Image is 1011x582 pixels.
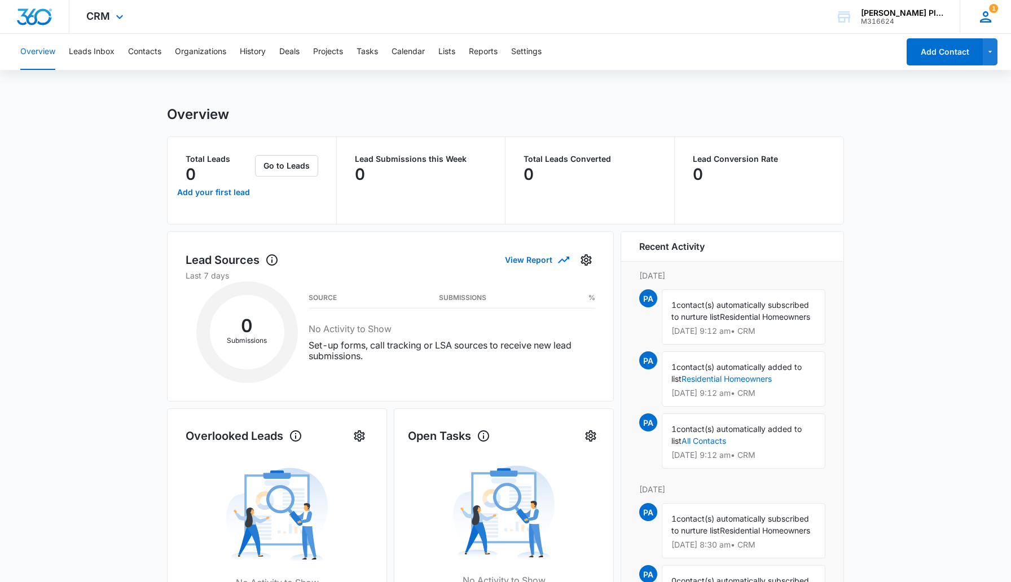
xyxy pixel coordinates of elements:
span: contact(s) automatically added to list [671,362,802,383]
button: Settings [577,251,595,269]
div: notifications count [989,4,998,13]
h3: Source [309,295,337,301]
span: Residential Homeowners [720,312,810,321]
span: PA [639,413,657,431]
span: PA [639,351,657,369]
span: 1 [671,300,676,310]
p: Lead Submissions this Week [355,155,487,163]
button: Settings [511,34,542,70]
h3: % [588,295,595,301]
a: Residential Homeowners [682,374,772,383]
span: PA [639,503,657,521]
h6: Recent Activity [639,240,705,253]
p: [DATE] 9:12 am • CRM [671,327,816,335]
p: [DATE] 8:30 am • CRM [671,541,816,549]
button: View Report [505,250,568,270]
p: [DATE] [639,270,825,281]
p: [DATE] 9:12 am • CRM [671,389,816,397]
p: [DATE] [639,483,825,495]
p: Last 7 days [186,270,595,281]
span: 1 [671,514,676,523]
button: Reports [469,34,498,70]
p: Set-up forms, call tracking or LSA sources to receive new lead submissions. [309,340,595,361]
button: Overview [20,34,55,70]
button: Tasks [357,34,378,70]
h3: No Activity to Show [309,322,595,336]
button: Settings [582,427,600,445]
button: Organizations [175,34,226,70]
span: Residential Homeowners [720,526,810,535]
div: account name [861,8,943,17]
a: Add your first lead [174,179,253,206]
p: Total Leads Converted [524,155,656,163]
p: 0 [524,165,534,183]
h1: Lead Sources [186,252,279,268]
div: account id [861,17,943,25]
span: 1 [989,4,998,13]
span: contact(s) automatically subscribed to nurture list [671,514,809,535]
p: 0 [355,165,365,183]
p: Submissions [210,336,284,346]
button: Contacts [128,34,161,70]
h2: 0 [210,319,284,333]
button: Lists [438,34,455,70]
button: Leads Inbox [69,34,115,70]
p: 0 [693,165,703,183]
button: Settings [350,427,368,445]
h1: Open Tasks [408,427,490,444]
button: Go to Leads [255,155,318,177]
span: PA [639,289,657,307]
button: Projects [313,34,343,70]
button: History [240,34,266,70]
span: 1 [671,362,676,372]
h1: Overview [167,106,229,123]
span: contact(s) automatically added to list [671,424,802,446]
a: Go to Leads [255,161,318,170]
p: [DATE] 9:12 am • CRM [671,451,816,459]
span: 1 [671,424,676,434]
p: 0 [186,165,196,183]
button: Deals [279,34,300,70]
button: Add Contact [907,38,983,65]
a: All Contacts [682,436,726,446]
button: Calendar [392,34,425,70]
p: Lead Conversion Rate [693,155,826,163]
p: Total Leads [186,155,253,163]
span: contact(s) automatically subscribed to nurture list [671,300,809,321]
span: CRM [86,10,110,22]
h3: Submissions [439,295,486,301]
h1: Overlooked Leads [186,427,302,444]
